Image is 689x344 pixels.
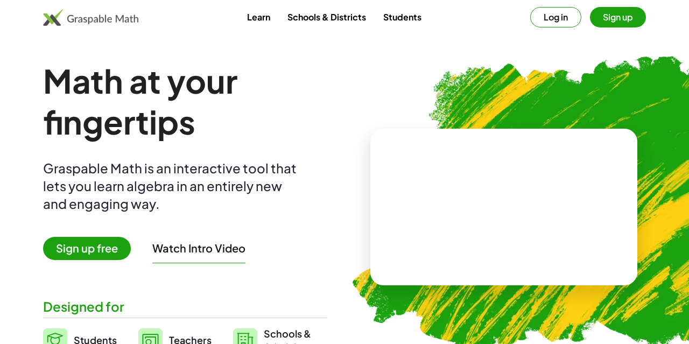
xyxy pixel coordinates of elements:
a: Learn [238,7,279,27]
button: Sign up [590,7,646,27]
button: Log in [530,7,581,27]
video: What is this? This is dynamic math notation. Dynamic math notation plays a central role in how Gr... [423,166,585,247]
h1: Math at your fingertips [43,60,327,142]
button: Watch Intro Video [152,241,245,255]
a: Students [375,7,430,27]
div: Designed for [43,298,327,315]
a: Schools & Districts [279,7,375,27]
div: Graspable Math is an interactive tool that lets you learn algebra in an entirely new and engaging... [43,159,301,213]
span: Sign up free [43,237,131,260]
